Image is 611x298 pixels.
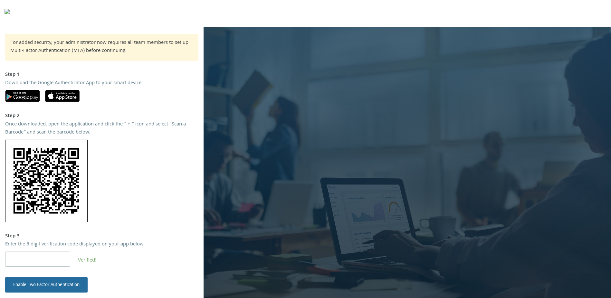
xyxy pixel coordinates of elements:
[5,79,198,88] div: Download the Google Authenticator App to your smart device.
[78,256,97,265] span: Verified!
[5,7,10,20] img: todyl-logo-dark.svg
[5,241,198,249] div: Enter the 6 digit verification code displayed on your app below.
[5,232,20,241] strong: Step 3
[5,90,40,102] img: google-play.svg
[10,39,193,55] div: For added security, your administrator now requires all team members to set up Multi-Factor Authe...
[5,277,88,293] button: Enable Two Factor Authentication
[45,90,80,102] img: apple-app-store.svg
[5,140,88,222] img: w9HCn44FOqtAAAAAElFTkSuQmCC
[5,71,20,79] strong: Step 1
[5,121,198,137] div: Once downloaded, open the application and click the “ + “ icon and select “Scan a Barcode” and sc...
[5,112,20,120] strong: Step 2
